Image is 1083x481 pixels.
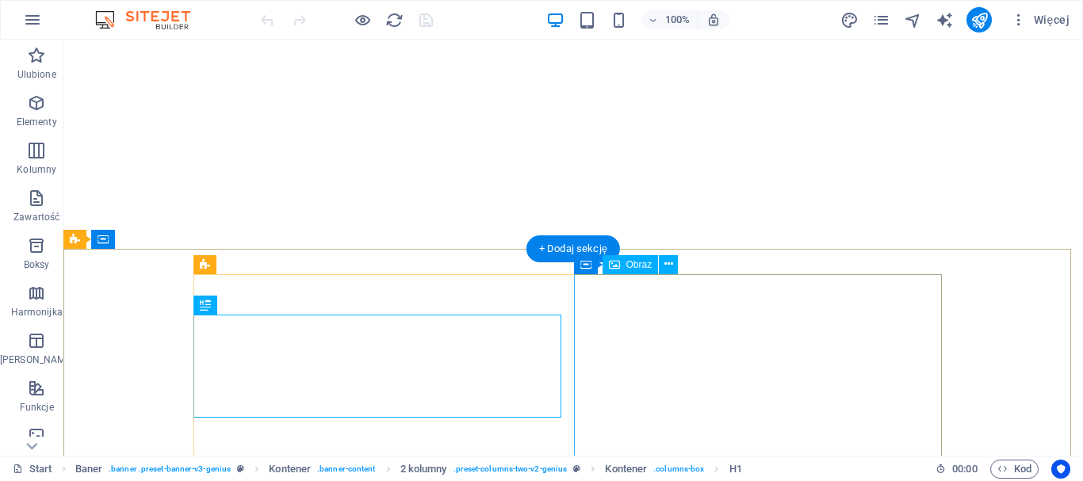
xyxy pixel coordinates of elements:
i: Ten element jest konfigurowalnym ustawieniem wstępnym [573,464,580,473]
img: Editor Logo [91,10,210,29]
i: Po zmianie rozmiaru automatycznie dostosowuje poziom powiększenia do wybranego urządzenia. [706,13,721,27]
button: Usercentrics [1051,460,1070,479]
span: 00 00 [952,460,977,479]
span: Kod [997,460,1031,479]
p: Elementy [17,116,57,128]
span: Kliknij, aby zaznaczyć. Kliknij dwukrotnie, aby edytować [269,460,311,479]
i: Opublikuj [970,11,989,29]
p: Zawartość [13,211,59,223]
i: Strony (Ctrl+Alt+S) [872,11,890,29]
nav: breadcrumb [75,460,742,479]
h6: Czas sesji [936,460,978,479]
p: Boksy [24,258,50,271]
button: Więcej [1005,7,1076,32]
p: Harmonijka [11,306,63,319]
button: design [840,10,859,29]
i: AI Writer [936,11,954,29]
span: . banner .preset-banner-v3-genius [109,460,231,479]
a: Kliknij, aby anulować zaznaczenie. Kliknij dwukrotnie, aby otworzyć Strony [13,460,52,479]
i: Ten element jest konfigurowalnym ustawieniem wstępnym [237,464,244,473]
button: Kod [990,460,1039,479]
span: Obraz [626,260,652,269]
button: navigator [903,10,922,29]
p: Ulubione [17,68,56,81]
span: Kliknij, aby zaznaczyć. Kliknij dwukrotnie, aby edytować [729,460,742,479]
h6: 100% [665,10,691,29]
span: Kliknij, aby zaznaczyć. Kliknij dwukrotnie, aby edytować [605,460,647,479]
p: Funkcje [20,401,54,414]
i: Przeładuj stronę [385,11,404,29]
button: Kliknij tutaj, aby wyjść z trybu podglądu i kontynuować edycję [353,10,372,29]
i: Nawigator [904,11,922,29]
i: Projekt (Ctrl+Alt+Y) [840,11,859,29]
span: Kliknij, aby zaznaczyć. Kliknij dwukrotnie, aby edytować [75,460,102,479]
button: publish [966,7,992,32]
div: + Dodaj sekcję [526,235,620,262]
span: . banner-content [317,460,375,479]
button: pages [871,10,890,29]
p: Kolumny [17,163,56,176]
button: 100% [641,10,698,29]
span: . preset-columns-two-v2-genius [453,460,568,479]
span: Kliknij, aby zaznaczyć. Kliknij dwukrotnie, aby edytować [400,460,447,479]
button: reload [385,10,404,29]
span: : [963,463,966,475]
span: . columns-box [653,460,704,479]
button: text_generator [935,10,954,29]
span: Więcej [1011,12,1070,28]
